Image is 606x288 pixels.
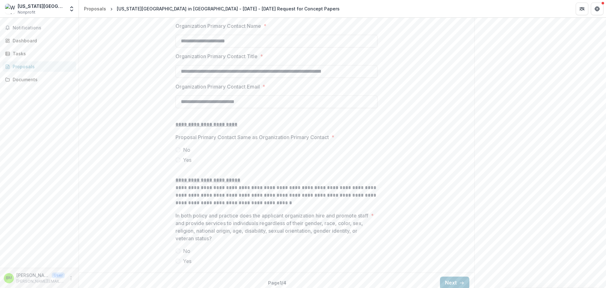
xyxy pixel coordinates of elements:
[84,5,106,12] div: Proposals
[6,276,12,280] div: Bailey Martin-Giacalone
[13,25,74,31] span: Notifications
[175,133,329,141] p: Proposal Primary Contact Same as Organization Primary Contact
[591,3,603,15] button: Get Help
[3,48,76,59] a: Tasks
[16,272,49,279] p: [PERSON_NAME]
[576,3,588,15] button: Partners
[16,279,65,284] p: [PERSON_NAME][EMAIL_ADDRESS][DOMAIN_NAME]
[183,146,190,154] span: No
[13,50,71,57] div: Tasks
[117,5,340,12] div: [US_STATE][GEOGRAPHIC_DATA] in [GEOGRAPHIC_DATA] - [DATE] - [DATE] Request for Concept Papers
[183,247,190,255] span: No
[175,83,260,90] p: Organization Primary Contact Email
[13,37,71,44] div: Dashboard
[183,257,192,265] span: Yes
[3,23,76,33] button: Notifications
[175,212,368,242] p: In both policy and practice does the applicant organization hire and promote staff and provide se...
[183,156,192,164] span: Yes
[67,274,75,282] button: More
[5,4,15,14] img: Washington University in St. Louis
[52,273,65,278] p: User
[67,3,76,15] button: Open entity switcher
[81,4,342,13] nav: breadcrumb
[18,9,35,15] span: Nonprofit
[175,52,258,60] p: Organization Primary Contact Title
[13,63,71,70] div: Proposals
[3,74,76,85] a: Documents
[81,4,109,13] a: Proposals
[13,76,71,83] div: Documents
[18,3,65,9] div: [US_STATE][GEOGRAPHIC_DATA] in [GEOGRAPHIC_DATA][PERSON_NAME]
[268,279,286,286] p: Page 1 / 4
[3,61,76,72] a: Proposals
[175,22,261,30] p: Organization Primary Contact Name
[3,35,76,46] a: Dashboard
